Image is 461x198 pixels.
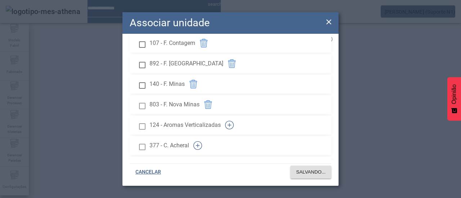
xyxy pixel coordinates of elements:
button: Feedback - Mostrar pesquisa [447,77,461,121]
font: Opinião [451,84,457,104]
font: 140 - F. Minas [149,80,185,87]
font: 124 - Aromas Verticalizadas [149,121,221,128]
font: 892 - F. [GEOGRAPHIC_DATA] [149,60,223,67]
font: 803 - F. Nova Minas [149,101,200,108]
button: CANCELAR [130,166,167,179]
font: CANCELAR [135,169,161,175]
font: SALVANDO... [296,169,326,175]
font: Associar unidade [130,17,210,29]
font: 377 - C. Acheral [149,142,189,149]
font: 107 - F. Contagem [149,40,195,46]
button: SALVANDO... [290,166,331,179]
